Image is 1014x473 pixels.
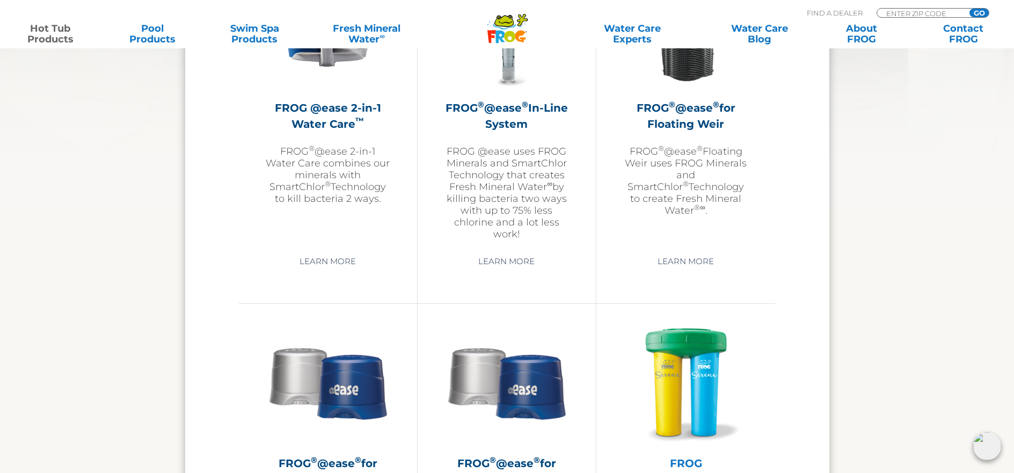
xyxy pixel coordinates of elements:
[309,144,315,152] sup: ®
[355,115,364,126] sup: ™
[623,145,748,216] p: FROG @ease Floating Weir uses FROG Minerals and SmartChlor Technology to create Fresh Mineral Wat...
[317,23,417,45] a: Fresh MineralWater∞
[645,252,726,271] a: Learn More
[355,455,361,465] sup: ®
[534,455,540,465] sup: ®
[522,99,528,110] sup: ®
[444,100,569,132] h2: FROG @ease In-Line System
[325,179,331,188] sup: ®
[11,23,90,45] a: Hot TubProducts
[266,320,390,445] img: Sundance-cartridges-2-300x300.png
[215,23,294,45] a: Swim SpaProducts
[478,99,484,110] sup: ®
[973,432,1001,460] img: openIcon
[697,144,703,152] sup: ®
[623,100,748,132] h2: FROG @ease for Floating Weir
[466,252,547,271] a: Learn More
[822,23,901,45] a: AboutFROG
[683,179,689,188] sup: ®
[924,23,1003,45] a: ContactFROG
[720,23,799,45] a: Water CareBlog
[380,32,385,40] sup: ∞
[444,145,569,240] p: FROG @ease uses FROG Minerals and SmartChlor Technology that creates Fresh Mineral Water by killi...
[658,144,664,152] sup: ®
[969,9,989,17] input: GO
[807,8,863,18] p: Find A Dealer
[700,203,705,212] sup: ∞
[444,320,569,445] img: Sundance-cartridges-2-300x300.png
[287,252,368,271] a: Learn More
[885,9,958,18] input: Zip Code Form
[266,100,390,132] h2: FROG @ease 2-in-1 Water Care
[490,455,496,465] sup: ®
[568,23,697,45] a: Water CareExperts
[624,320,748,445] img: hot-tub-product-serene-floater-300x300.png
[713,99,719,110] sup: ®
[669,99,675,110] sup: ®
[547,179,552,188] sup: ∞
[266,145,390,205] p: FROG @ease 2-in-1 Water Care combines our minerals with SmartChlor Technology to kill bacteria 2 ...
[694,203,700,212] sup: ®
[113,23,192,45] a: PoolProducts
[311,455,317,465] sup: ®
